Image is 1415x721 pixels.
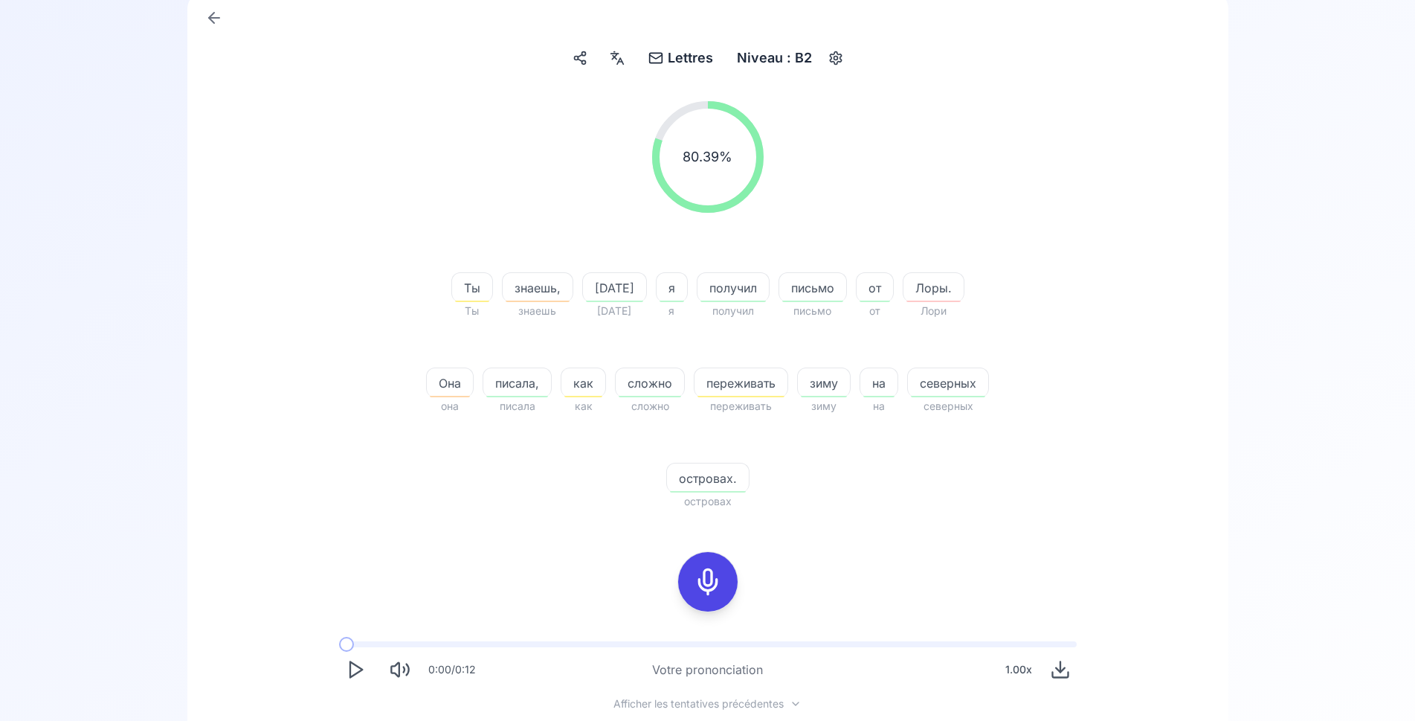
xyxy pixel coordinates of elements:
button: писала, [483,368,552,397]
span: я [656,302,688,320]
span: знаешь, [503,279,573,297]
span: получил [697,302,770,320]
button: Lettres [642,45,719,71]
button: я [656,272,688,302]
button: на [860,368,898,397]
button: как [561,368,606,397]
span: 80.39 % [683,147,732,167]
span: зиму [797,397,851,415]
span: на [860,374,897,392]
span: Ты [451,302,493,320]
button: получил [697,272,770,302]
button: зиму [797,368,851,397]
button: Mute [384,653,416,686]
span: письмо [779,302,847,320]
span: зиму [798,374,850,392]
span: Lettres [668,48,713,68]
span: Лори [903,302,964,320]
span: [DATE] [582,302,647,320]
span: островах. [667,470,749,487]
button: знаешь, [502,272,573,302]
div: 1.00 x [999,655,1038,685]
button: Ты [451,272,493,302]
button: островах. [666,463,750,493]
span: от [857,279,893,297]
span: получил [697,279,769,297]
span: переживать [694,374,787,392]
span: писала [483,397,552,415]
span: на [860,397,898,415]
div: 0:00 / 0:12 [428,662,476,677]
button: [DATE] [582,272,647,302]
span: она [426,397,474,415]
div: Votre prononciation [652,661,763,679]
span: письмо [779,279,846,297]
button: Download audio [1044,653,1077,686]
span: как [561,397,606,415]
button: сложно [615,368,685,397]
span: как [561,374,605,392]
span: северных [908,374,988,392]
span: сложно [615,397,685,415]
div: Niveau : B2 [731,45,818,71]
span: сложно [616,374,684,392]
button: Afficher les tentatives précédentes [602,698,813,710]
button: Она [426,368,474,397]
span: от [856,302,894,320]
span: северных [907,397,989,415]
span: Afficher les tentatives précédentes [613,696,784,711]
span: переживать [694,397,788,415]
button: от [856,272,894,302]
span: Она [427,374,473,392]
button: письмо [779,272,847,302]
button: северных [907,368,989,397]
span: островах [666,493,750,510]
span: писала, [483,374,551,392]
button: Niveau : B2 [731,45,848,71]
button: Лоры. [903,272,964,302]
span: Лоры. [903,279,964,297]
span: Ты [452,279,492,297]
span: я [657,279,687,297]
span: [DATE] [583,279,646,297]
span: знаешь [502,302,573,320]
button: Play [339,653,372,686]
button: переживать [694,368,788,397]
